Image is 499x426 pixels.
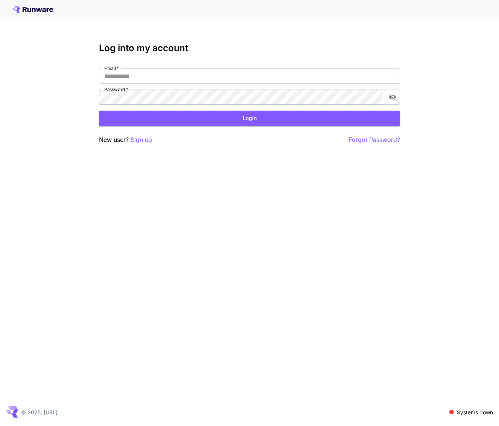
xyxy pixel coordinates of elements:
h3: Log into my account [99,43,400,53]
p: Systems down [457,408,493,416]
button: Sign up [131,135,152,145]
label: Password [104,86,128,93]
button: Forgot Password? [349,135,400,145]
p: © 2025, [URL] [21,408,58,416]
button: toggle password visibility [386,90,399,104]
label: Email [104,65,119,72]
p: New user? [99,135,152,145]
button: Login [99,111,400,126]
